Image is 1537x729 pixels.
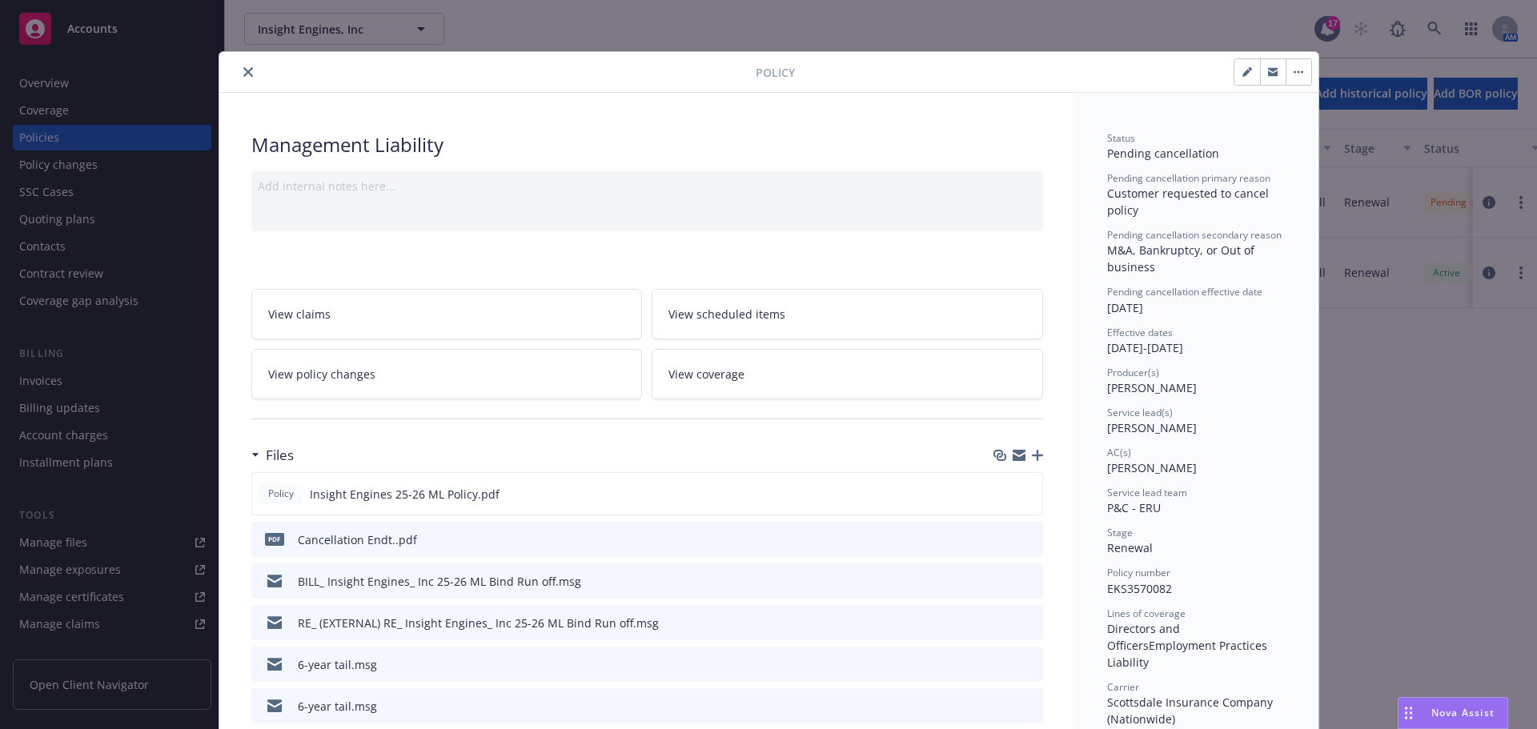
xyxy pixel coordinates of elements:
span: Policy number [1107,566,1170,579]
span: Status [1107,131,1135,145]
button: download file [997,615,1009,631]
span: AC(s) [1107,446,1131,459]
div: Drag to move [1399,698,1419,728]
span: Carrier [1107,680,1139,694]
div: [DATE] - [DATE] [1107,326,1286,356]
span: Directors and Officers [1107,621,1183,653]
span: EKS3570082 [1107,581,1172,596]
span: Pending cancellation secondary reason [1107,228,1282,242]
button: preview file [1022,615,1037,631]
span: Lines of coverage [1107,607,1186,620]
span: Service lead team [1107,486,1187,499]
span: pdf [265,533,284,545]
span: Effective dates [1107,326,1173,339]
span: [PERSON_NAME] [1107,380,1197,395]
span: M&A, Bankruptcy, or Out of business [1107,242,1258,274]
button: preview file [1022,698,1037,715]
button: download file [997,531,1009,548]
a: View policy changes [251,349,643,399]
button: preview file [1022,573,1037,590]
button: download file [997,698,1009,715]
span: [DATE] [1107,300,1143,315]
span: Insight Engines 25-26 ML Policy.pdf [310,486,500,503]
span: Policy [756,64,795,81]
span: [PERSON_NAME] [1107,460,1197,475]
span: [PERSON_NAME] [1107,420,1197,435]
span: Pending cancellation [1107,146,1219,161]
button: Nova Assist [1398,697,1508,729]
span: View claims [268,306,331,322]
span: View scheduled items [668,306,785,322]
div: Management Liability [251,131,1043,158]
span: View coverage [668,366,744,383]
span: Renewal [1107,540,1153,555]
span: Employment Practices Liability [1107,638,1270,670]
a: View scheduled items [652,289,1043,339]
span: Nova Assist [1431,706,1495,719]
span: View policy changes [268,366,375,383]
div: Files [251,445,294,466]
div: RE_ (EXTERNAL) RE_ Insight Engines_ Inc 25-26 ML Bind Run off.msg [298,615,659,631]
span: Pending cancellation primary reason [1107,171,1270,185]
span: Pending cancellation effective date [1107,285,1262,298]
a: View claims [251,289,643,339]
div: Add internal notes here... [258,178,1037,194]
button: preview file [1022,656,1037,673]
button: preview file [1022,531,1037,548]
button: download file [997,573,1009,590]
span: P&C - ERU [1107,500,1161,515]
span: Scottsdale Insurance Company (Nationwide) [1107,695,1276,727]
a: View coverage [652,349,1043,399]
button: close [239,62,258,82]
span: Policy [265,487,297,501]
span: Stage [1107,526,1133,539]
div: BILL_ Insight Engines_ Inc 25-26 ML Bind Run off.msg [298,573,581,590]
div: 6-year tail.msg [298,656,377,673]
span: Producer(s) [1107,366,1159,379]
button: download file [996,486,1009,503]
button: download file [997,656,1009,673]
div: 6-year tail.msg [298,698,377,715]
span: Service lead(s) [1107,406,1173,419]
h3: Files [266,445,294,466]
span: Customer requested to cancel policy [1107,186,1272,218]
button: preview file [1021,486,1036,503]
div: Cancellation Endt..pdf [298,531,417,548]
